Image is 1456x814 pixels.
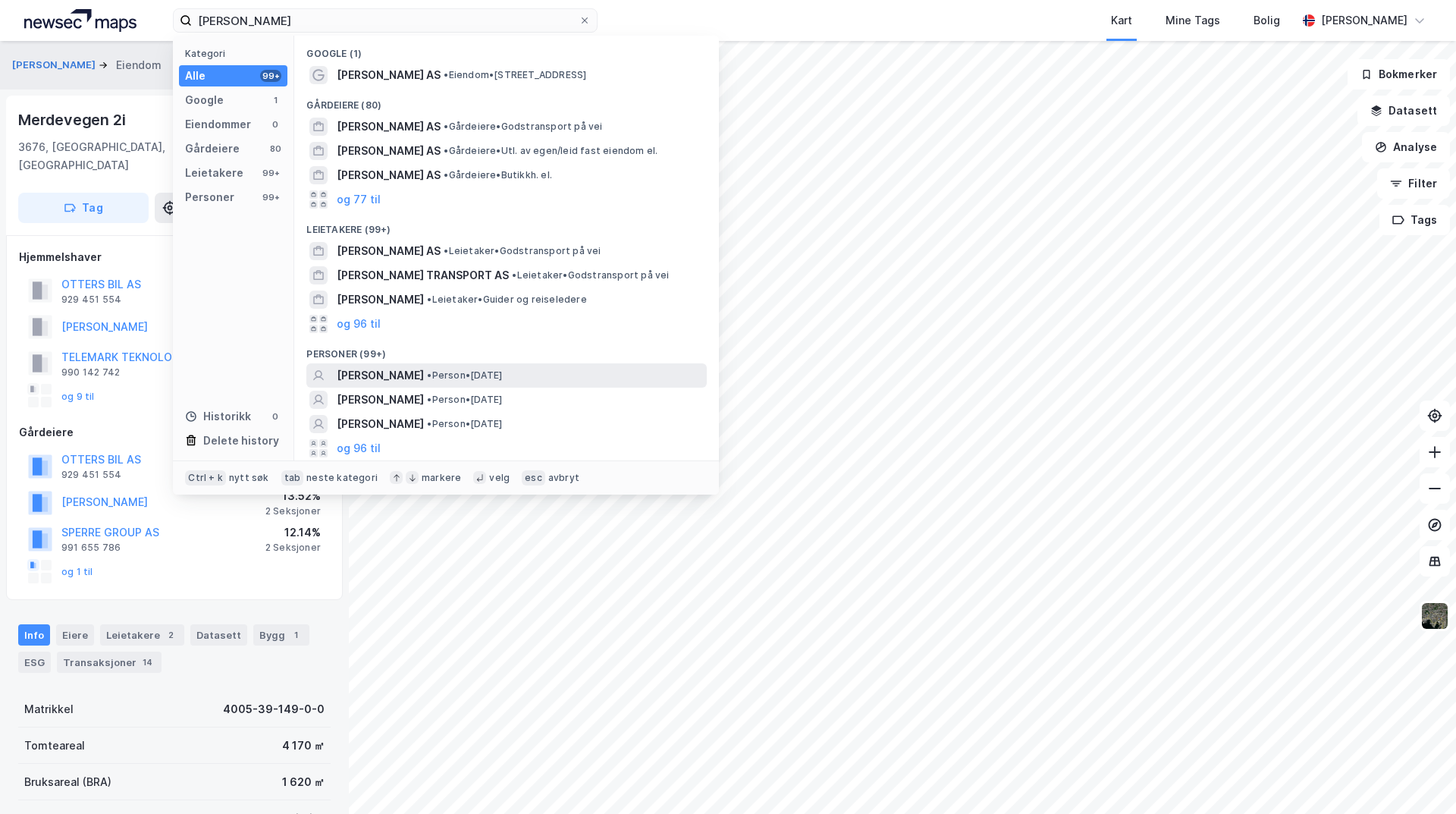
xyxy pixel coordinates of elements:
[337,366,424,385] span: [PERSON_NAME]
[282,773,325,791] div: 1 620 ㎡
[116,56,162,74] div: Eiendom
[1357,96,1450,126] button: Datasett
[337,66,441,84] span: [PERSON_NAME] AS
[337,142,441,160] span: [PERSON_NAME] AS
[337,415,424,433] span: [PERSON_NAME]
[337,391,424,409] span: [PERSON_NAME]
[57,652,162,673] div: Transaksjoner
[512,269,669,281] span: Leietaker • Godstransport på vei
[444,121,448,132] span: •
[185,91,224,109] div: Google
[444,145,657,157] span: Gårdeiere • Utl. av egen/leid fast eiendom el.
[444,121,602,133] span: Gårdeiere • Godstransport på vei
[294,336,719,363] div: Personer (99+)
[288,627,303,643] div: 1
[1379,205,1450,235] button: Tags
[56,624,94,646] div: Eiere
[19,248,330,266] div: Hjemmelshaver
[19,423,330,442] div: Gårdeiere
[260,191,281,203] div: 99+
[100,624,184,646] div: Leietakere
[337,291,424,309] span: [PERSON_NAME]
[306,472,378,484] div: neste kategori
[24,9,136,32] img: logo.a4113a55bc3d86da70a041830d287a7e.svg
[444,169,552,181] span: Gårdeiere • Butikkh. el.
[1321,11,1407,30] div: [PERSON_NAME]
[444,245,601,257] span: Leietaker • Godstransport på vei
[1111,11,1132,30] div: Kart
[18,193,149,223] button: Tag
[337,118,441,136] span: [PERSON_NAME] AS
[61,294,121,306] div: 929 451 554
[192,9,579,32] input: Søk på adresse, matrikkel, gårdeiere, leietakere eller personer
[12,58,99,73] button: [PERSON_NAME]
[269,143,281,155] div: 80
[1362,132,1450,162] button: Analyse
[489,472,510,484] div: velg
[203,432,279,450] div: Delete history
[18,138,246,174] div: 3676, [GEOGRAPHIC_DATA], [GEOGRAPHIC_DATA]
[427,294,431,305] span: •
[548,472,579,484] div: avbryt
[61,469,121,481] div: 929 451 554
[444,145,448,156] span: •
[337,166,441,184] span: [PERSON_NAME] AS
[269,94,281,106] div: 1
[24,773,111,791] div: Bruksareal (BRA)
[1380,741,1456,814] iframe: Chat Widget
[18,108,128,132] div: Merdevegen 2i
[444,245,448,256] span: •
[61,542,121,554] div: 991 655 786
[444,69,586,81] span: Eiendom • [STREET_ADDRESS]
[24,700,74,718] div: Matrikkel
[163,627,178,643] div: 2
[223,700,325,718] div: 4005-39-149-0-0
[61,366,120,379] div: 990 142 742
[337,242,441,260] span: [PERSON_NAME] AS
[427,394,502,406] span: Person • [DATE]
[522,470,545,486] div: esc
[427,369,431,381] span: •
[265,487,321,505] div: 13.52%
[427,394,431,405] span: •
[1377,168,1450,199] button: Filter
[512,269,516,281] span: •
[444,169,448,181] span: •
[18,652,51,673] div: ESG
[265,505,321,517] div: 2 Seksjoner
[185,140,240,158] div: Gårdeiere
[337,315,381,333] button: og 96 til
[185,115,251,134] div: Eiendommer
[427,294,586,306] span: Leietaker • Guider og reiseledere
[337,190,381,209] button: og 77 til
[185,67,206,85] div: Alle
[190,624,247,646] div: Datasett
[260,70,281,82] div: 99+
[427,369,502,382] span: Person • [DATE]
[24,737,85,755] div: Tomteareal
[185,407,251,426] div: Historikk
[185,164,243,182] div: Leietakere
[427,418,502,430] span: Person • [DATE]
[294,36,719,63] div: Google (1)
[422,472,461,484] div: markere
[444,69,448,80] span: •
[265,542,321,554] div: 2 Seksjoner
[140,655,155,670] div: 14
[18,624,50,646] div: Info
[282,737,325,755] div: 4 170 ㎡
[1380,741,1456,814] div: Kontrollprogram for chat
[1166,11,1220,30] div: Mine Tags
[260,167,281,179] div: 99+
[1254,11,1280,30] div: Bolig
[294,212,719,239] div: Leietakere (99+)
[1420,602,1449,630] img: 9k=
[269,118,281,130] div: 0
[185,48,287,59] div: Kategori
[337,266,509,284] span: [PERSON_NAME] TRANSPORT AS
[265,523,321,542] div: 12.14%
[281,470,304,486] div: tab
[229,472,269,484] div: nytt søk
[185,470,226,486] div: Ctrl + k
[337,439,381,457] button: og 96 til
